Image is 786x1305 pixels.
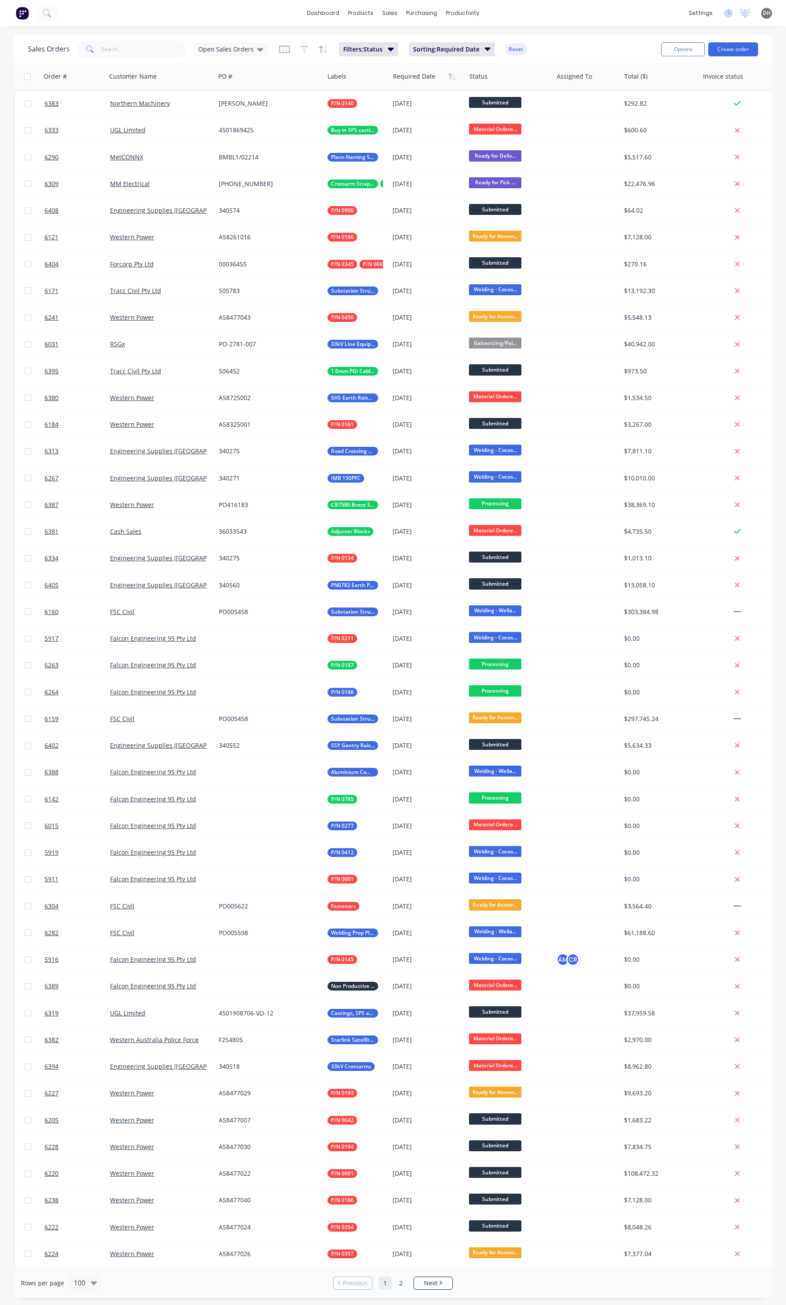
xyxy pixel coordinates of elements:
span: 6402 [45,741,59,750]
span: Place-Naming Signage Stands [331,153,375,162]
span: Submitted [469,97,521,108]
a: Western Power [110,501,154,509]
a: Engineering Supplies ([GEOGRAPHIC_DATA]) Pty Ltd [110,741,259,749]
div: Customer Name [109,72,157,81]
button: P/N 0345P/N 0603 [327,260,389,269]
div: Order # [44,72,67,81]
button: Substation Structural Steel [327,715,378,723]
button: Place-Naming Signage Stands [327,153,378,162]
button: Substation Structural Steel [327,287,378,295]
button: Fasteners [327,902,359,911]
button: P/N 0194 [327,1143,357,1151]
a: 5911 [45,866,110,892]
div: 00036455 [219,260,315,269]
span: 6142 [45,795,59,804]
a: 6121 [45,224,110,250]
a: 6313 [45,438,110,464]
a: 6220 [45,1160,110,1187]
div: [DATE] [393,287,462,295]
span: P/N 0211 [331,634,354,643]
span: Submitted [469,364,521,375]
span: 6395 [45,367,59,376]
button: Sorting:Required Date [409,42,495,56]
span: 6241 [45,313,59,322]
div: 4501869425 [219,126,315,135]
span: P/N 0186 [331,233,354,242]
button: P/N 0354 [327,1223,357,1232]
button: SSY Gantry Raiser Bracket [327,741,378,750]
button: Welding Prop Plates & Assembly [327,929,378,937]
div: sales [378,7,402,20]
span: Starlink Satellite Mount [331,1036,375,1044]
button: Reset [505,43,527,55]
a: 6381 [45,518,110,545]
a: 6282 [45,920,110,946]
a: Western Power [110,1089,154,1097]
a: 6159 [45,706,110,732]
span: 6264 [45,688,59,697]
a: Forcorp Pty Ltd [110,260,154,268]
button: Buy in SPS casting [327,126,378,135]
span: Submitted [469,257,521,268]
a: 6394 [45,1053,110,1080]
span: Welding - Cocos... [469,284,521,295]
a: 6263 [45,652,110,678]
a: 6309 [45,171,110,197]
a: 5919 [45,839,110,866]
button: CB7580 Brace Sets [327,501,378,509]
span: 6227 [45,1089,59,1098]
div: Required Date [393,72,435,81]
div: CR [566,953,579,966]
div: productivity [441,7,484,20]
a: Western Australia Police Force [110,1036,199,1044]
span: 6394 [45,1062,59,1071]
span: 6387 [45,501,59,509]
span: Non Productive Tasks [331,982,375,991]
a: Falcon Engineering 95 Pty Ltd [110,634,196,642]
a: 6404 [45,251,110,277]
span: Filters: Status [343,45,383,54]
span: 6228 [45,1143,59,1151]
button: P/N 0186 [327,1196,357,1205]
a: Page 1 is your current page [379,1277,392,1290]
button: Substation Structural Steel [327,608,378,616]
div: A58477043 [219,313,315,322]
div: $40,942.00 [624,340,692,349]
span: 33kV Crossarms [331,1062,371,1071]
a: Western Power [110,394,154,402]
a: Tracc Civil Pty Ltd [110,287,161,295]
button: P/N 0412 [327,848,357,857]
span: 6388 [45,768,59,777]
a: RSGx [110,340,125,348]
span: Crossarm Straps 1250mm [331,180,375,188]
button: P/N 0001 [327,1169,357,1178]
span: Ready for Assem... [469,231,521,242]
a: FSC Civil [110,929,134,937]
a: 6227 [45,1080,110,1106]
span: 6220 [45,1169,59,1178]
div: 506452 [219,367,315,376]
button: P/N 0188 [327,688,357,697]
button: P/N 0211 [327,634,357,643]
span: P/N 0412 [331,848,354,857]
a: Western Power [110,233,154,241]
span: Submitted [469,204,521,215]
button: P/N 0186 [327,233,357,242]
button: Crossarm Straps 1250mm [327,180,421,188]
div: A58261016 [219,233,315,242]
a: Engineering Supplies ([GEOGRAPHIC_DATA]) Pty Ltd [110,447,259,455]
span: 6015 [45,822,59,830]
div: $270.16 [624,260,692,269]
a: Falcon Engineering 95 Pty Ltd [110,768,196,776]
span: PN0782 Earth Points [331,581,375,590]
a: MM Electrical [110,180,150,188]
span: Substation Structural Steel [331,287,375,295]
div: AM [556,953,569,966]
span: Material Ordere... [469,124,521,135]
button: P/N 0785 [327,795,357,804]
button: Adjuster Blocks [327,527,373,536]
a: 6380 [45,385,110,411]
div: [DATE] [393,367,462,376]
span: Road Crossing Signs [331,447,375,456]
a: Western Power [110,1196,154,1204]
